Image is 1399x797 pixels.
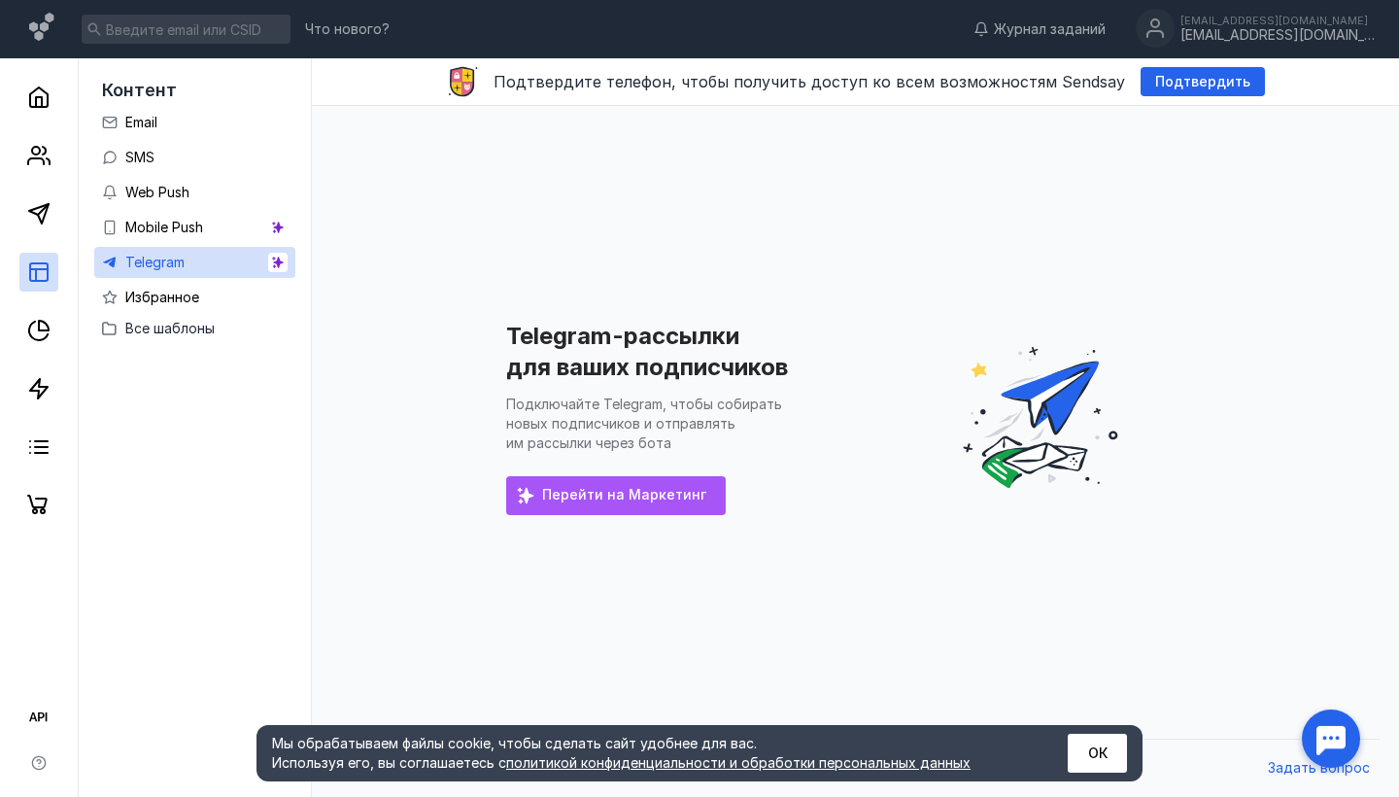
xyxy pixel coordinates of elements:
[82,15,290,44] input: Введите email или CSID
[94,247,295,278] a: Telegram
[1180,15,1375,26] div: [EMAIL_ADDRESS][DOMAIN_NAME]
[1258,754,1380,783] button: Задать вопрос
[305,22,390,36] span: Что нового?
[1068,734,1127,773] button: ОК
[1268,760,1370,777] span: Задать вопрос
[272,734,1020,773] div: Мы обрабатываем файлы cookie, чтобы сделать сайт удобнее для вас. Используя его, вы соглашаетесь c
[125,114,157,130] span: Email
[125,149,154,165] span: SMS
[94,282,295,313] a: Избранное
[542,487,706,503] span: Перейти на Маркетинг
[494,72,1125,91] span: Подтвердите телефон, чтобы получить доступ ко всем возможностям Sendsay
[964,19,1115,39] a: Журнал заданий
[102,80,177,100] span: Контент
[1180,27,1375,44] div: [EMAIL_ADDRESS][DOMAIN_NAME]
[125,289,199,305] span: Избранное
[506,754,971,771] a: политикой конфиденциальности и обработки персональных данных
[102,313,288,344] button: Все шаблоны
[506,322,788,381] h1: Telegram-рассылки для ваших подписчиков
[125,184,189,200] span: Web Push
[125,254,185,270] span: Telegram
[1141,67,1265,96] button: Подтвердить
[1155,74,1250,90] span: Подтвердить
[295,22,399,36] a: Что нового?
[94,142,295,173] a: SMS
[125,320,215,336] span: Все шаблоны
[94,212,295,243] a: Mobile Push
[994,19,1106,39] span: Журнал заданий
[506,396,782,451] p: Подключайте Telegram, чтобы собирать новых подписчиков и отправлять им рассылки через бота
[94,107,295,138] a: Email
[125,219,203,235] span: Mobile Push
[506,476,726,515] a: Перейти на Маркетинг
[94,177,295,208] a: Web Push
